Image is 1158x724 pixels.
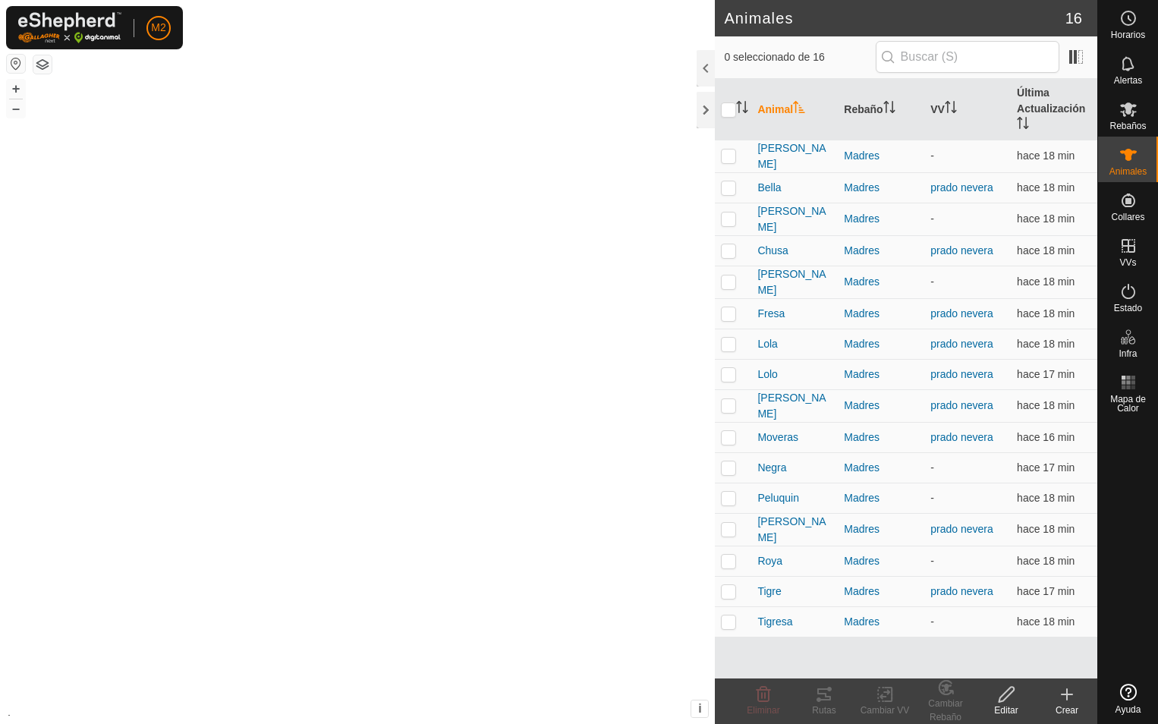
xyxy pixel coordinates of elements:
a: Política de Privacidad [279,704,367,718]
span: Tigresa [757,614,792,630]
span: 24 sept 2025, 13:05 [1017,150,1075,162]
th: Animal [751,79,838,140]
div: Madres [844,211,918,227]
a: prado nevera [930,368,993,380]
span: 24 sept 2025, 13:05 [1017,461,1075,474]
div: Madres [844,274,918,290]
span: [PERSON_NAME] [757,203,832,235]
div: Madres [844,614,918,630]
span: Tigre [757,584,781,600]
span: Collares [1111,212,1144,222]
span: Lola [757,336,777,352]
app-display-virtual-paddock-transition: - [930,555,934,567]
button: – [7,99,25,118]
span: 24 sept 2025, 13:05 [1017,368,1075,380]
app-display-virtual-paddock-transition: - [930,615,934,628]
div: Madres [844,180,918,196]
app-display-virtual-paddock-transition: - [930,275,934,288]
span: Estado [1114,304,1142,313]
span: 24 sept 2025, 13:07 [1017,431,1075,443]
span: Rebaños [1109,121,1146,131]
span: 24 sept 2025, 13:05 [1017,399,1075,411]
span: Moveras [757,430,798,445]
button: Restablecer Mapa [7,55,25,73]
p-sorticon: Activar para ordenar [1017,119,1029,131]
span: Infra [1119,349,1137,358]
span: M2 [151,20,165,36]
p-sorticon: Activar para ordenar [736,103,748,115]
span: Animales [1109,167,1147,176]
div: Editar [976,704,1037,717]
p-sorticon: Activar para ordenar [883,103,895,115]
span: i [698,702,701,715]
div: Madres [844,367,918,382]
span: 24 sept 2025, 13:05 [1017,244,1075,257]
span: Lolo [757,367,777,382]
a: prado nevera [930,338,993,350]
p-sorticon: Activar para ordenar [945,103,957,115]
button: Capas del Mapa [33,55,52,74]
app-display-virtual-paddock-transition: - [930,492,934,504]
span: 24 sept 2025, 13:05 [1017,307,1075,320]
span: Alertas [1114,76,1142,85]
span: Ayuda [1116,705,1141,714]
a: prado nevera [930,585,993,597]
th: Última Actualización [1011,79,1097,140]
img: Logo Gallagher [18,12,121,43]
div: Crear [1037,704,1097,717]
span: 24 sept 2025, 13:05 [1017,338,1075,350]
p-sorticon: Activar para ordenar [793,103,805,115]
span: Eliminar [747,705,779,716]
span: [PERSON_NAME] [757,514,832,546]
button: + [7,80,25,98]
span: 24 sept 2025, 13:05 [1017,492,1075,504]
span: Chusa [757,243,788,259]
a: prado nevera [930,523,993,535]
div: Madres [844,243,918,259]
div: Madres [844,398,918,414]
div: Madres [844,460,918,476]
a: Contáctenos [385,704,436,718]
div: Madres [844,148,918,164]
a: prado nevera [930,244,993,257]
span: 24 sept 2025, 13:05 [1017,181,1075,194]
div: Madres [844,553,918,569]
span: Fresa [757,306,785,322]
div: Madres [844,430,918,445]
span: [PERSON_NAME] [757,390,832,422]
span: 24 sept 2025, 13:05 [1017,523,1075,535]
span: 16 [1065,7,1082,30]
a: Ayuda [1098,678,1158,720]
div: Rutas [794,704,854,717]
a: prado nevera [930,181,993,194]
span: Roya [757,553,782,569]
span: 24 sept 2025, 13:05 [1017,585,1075,597]
span: VVs [1119,258,1136,267]
app-display-virtual-paddock-transition: - [930,461,934,474]
span: Mapa de Calor [1102,395,1154,413]
a: prado nevera [930,307,993,320]
app-display-virtual-paddock-transition: - [930,150,934,162]
div: Cambiar VV [854,704,915,717]
div: Madres [844,336,918,352]
span: Peluquin [757,490,799,506]
span: [PERSON_NAME] [757,140,832,172]
span: [PERSON_NAME] [757,266,832,298]
span: 24 sept 2025, 13:05 [1017,275,1075,288]
span: 24 sept 2025, 13:05 [1017,212,1075,225]
app-display-virtual-paddock-transition: - [930,212,934,225]
div: Cambiar Rebaño [915,697,976,724]
span: Bella [757,180,781,196]
input: Buscar (S) [876,41,1059,73]
div: Madres [844,584,918,600]
div: Madres [844,490,918,506]
span: Horarios [1111,30,1145,39]
div: Madres [844,306,918,322]
div: Madres [844,521,918,537]
span: 24 sept 2025, 13:05 [1017,555,1075,567]
a: prado nevera [930,399,993,411]
th: Rebaño [838,79,924,140]
th: VV [924,79,1011,140]
button: i [691,700,708,717]
a: prado nevera [930,431,993,443]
